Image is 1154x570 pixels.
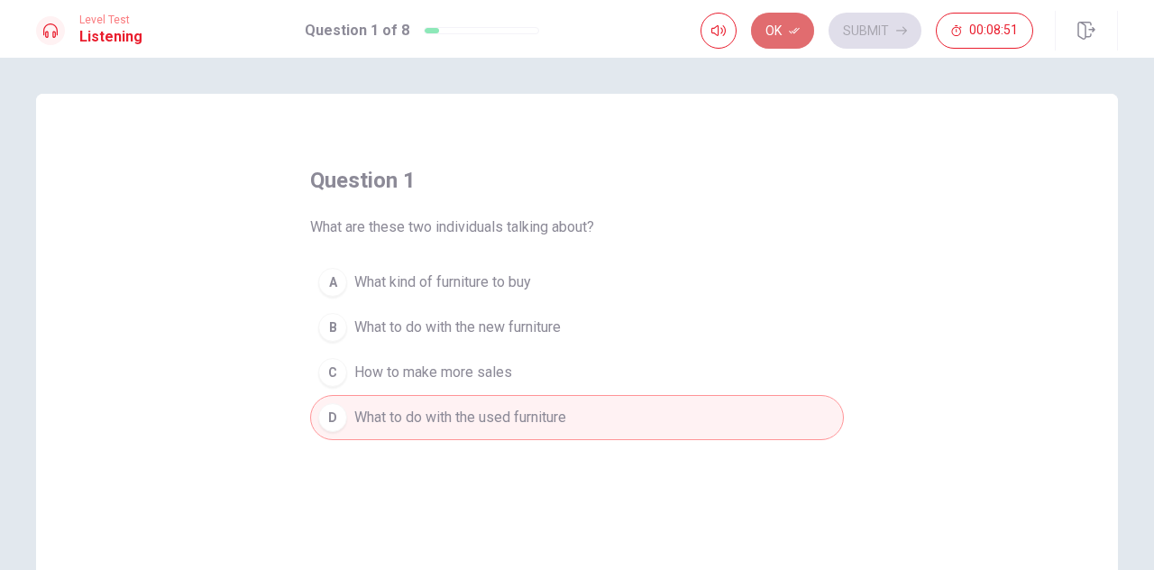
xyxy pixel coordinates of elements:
button: AWhat kind of furniture to buy [310,260,844,305]
button: Ok [751,13,814,49]
div: D [318,403,347,432]
h1: Listening [79,26,142,48]
div: C [318,358,347,387]
button: CHow to make more sales [310,350,844,395]
span: What to do with the new furniture [354,317,561,338]
span: What kind of furniture to buy [354,271,531,293]
button: DWhat to do with the used furniture [310,395,844,440]
span: What to do with the used furniture [354,407,566,428]
button: BWhat to do with the new furniture [310,305,844,350]
span: Level Test [79,14,142,26]
div: B [318,313,347,342]
span: How to make more sales [354,362,512,383]
span: 00:08:51 [969,23,1018,38]
h1: Question 1 of 8 [305,20,409,41]
button: 00:08:51 [936,13,1033,49]
span: What are these two individuals talking about? [310,216,594,238]
h4: question 1 [310,166,416,195]
div: A [318,268,347,297]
